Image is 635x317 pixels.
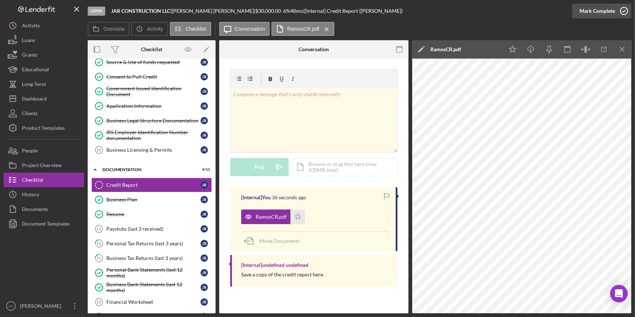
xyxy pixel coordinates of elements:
[201,254,208,262] div: J R
[22,106,38,122] div: Clients
[91,207,212,222] a: ResumeJR
[201,269,208,276] div: J R
[235,26,265,32] label: Conversation
[299,46,329,52] div: Conversation
[230,158,289,176] button: Post
[271,22,334,36] button: RamosCR.pdf
[254,158,265,176] div: Post
[241,232,307,250] button: Move Documents
[96,148,101,152] tspan: 10
[272,195,306,200] time: 2025-09-02 17:42
[91,251,212,265] a: 15Business Tax Returns (last 3 years)JR
[96,227,101,231] tspan: 13
[201,181,208,189] div: J R
[290,8,303,14] div: 48 mo
[91,84,212,99] a: Government Issued Identification DocumentJR
[4,216,84,231] button: Document Templates
[610,285,628,302] div: Open Intercom Messenger
[201,298,208,306] div: J R
[91,99,212,113] a: Application InformationJR
[4,158,84,173] button: Project Overview
[22,158,62,174] div: Project Overview
[4,187,84,202] button: History
[22,202,48,218] div: Documents
[201,73,208,80] div: J R
[91,113,212,128] a: Business Legal Structure DocumentationJR
[255,8,283,14] div: $30,000.00
[201,284,208,291] div: J R
[106,147,201,153] div: Business Licensing & Permits
[256,214,287,220] div: RamosCR.pdf
[91,178,212,192] a: Credit ReportJR
[201,211,208,218] div: J R
[91,143,212,157] a: 10Business Licensing & PermitsJR
[106,282,201,293] div: Business Bank Statements (last 12 months)
[111,8,170,14] b: JAR CONSTRUCTION LLC
[88,7,105,16] div: Open
[88,22,129,36] button: Overview
[197,167,210,172] div: 4 / 11
[4,77,84,91] a: Long-Term
[4,143,84,158] button: People
[283,8,290,14] div: 6 %
[106,211,201,217] div: Resume
[22,62,49,79] div: Educational
[22,18,40,35] div: Activity
[4,33,84,48] button: Loans
[201,240,208,247] div: J R
[106,103,201,109] div: Application Information
[91,55,212,69] a: Source & Use of funds requestedJR
[18,299,66,315] div: [PERSON_NAME]
[106,299,201,305] div: Financial Worksheet
[91,265,212,280] a: Personal Bank Statements (last 12 months)JR
[4,106,84,121] button: Clients
[186,26,206,32] label: Checklist
[22,173,43,189] div: Checklist
[4,62,84,77] button: Educational
[201,102,208,110] div: J R
[201,196,208,203] div: J R
[106,197,201,203] div: Business Plan
[106,118,201,124] div: Business Legal Structure Documentation
[4,18,84,33] a: Activity
[4,48,84,62] button: Grants
[4,91,84,106] button: Dashboard
[172,8,255,14] div: [PERSON_NAME] [PERSON_NAME] |
[102,167,192,172] div: Documentation
[170,22,211,36] button: Checklist
[131,22,168,36] button: Activity
[22,48,37,64] div: Grants
[147,26,163,32] label: Activity
[303,8,403,14] div: | [Internal] Credit Report ([PERSON_NAME])
[22,187,39,204] div: History
[106,74,201,80] div: Consent to Pull Credit
[201,59,208,66] div: J R
[201,132,208,139] div: J R
[106,255,201,261] div: Business Tax Returns (last 3 years)
[201,88,208,95] div: J R
[579,4,615,18] div: Mark Complete
[201,117,208,124] div: J R
[91,192,212,207] a: Business PlanJR
[22,216,70,233] div: Document Templates
[106,182,201,188] div: Credit Report
[97,256,101,260] tspan: 15
[241,210,305,224] button: RamosCR.pdf
[91,295,212,309] a: 18Financial WorksheetJR
[91,236,212,251] a: 14Personal Tax Returns (last 3 years)JR
[201,225,208,233] div: J R
[97,241,102,246] tspan: 14
[141,46,162,52] div: Checklist
[111,8,172,14] div: |
[219,22,270,36] button: Conversation
[4,173,84,187] button: Checklist
[259,238,300,244] span: Move Documents
[96,300,101,304] tspan: 18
